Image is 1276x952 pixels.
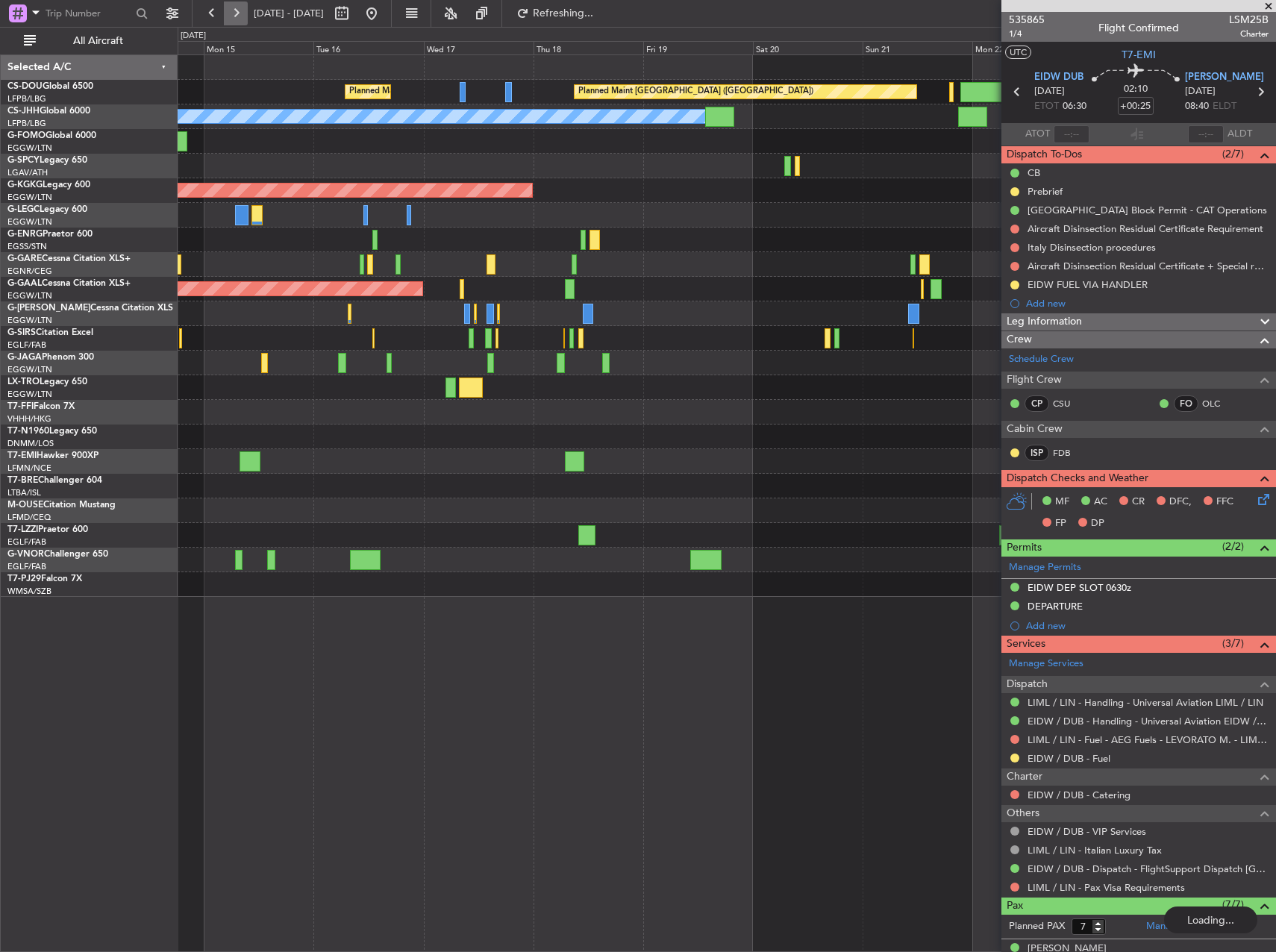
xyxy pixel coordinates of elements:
a: T7-N1960Legacy 650 [7,427,97,436]
span: ELDT [1213,99,1236,114]
div: CB [1028,166,1040,179]
span: G-SIRS [7,328,36,337]
span: Crew [1007,331,1032,348]
span: [DATE] - [DATE] [254,7,324,20]
div: Thu 18 [534,41,643,54]
a: EGGW/LTN [7,216,52,228]
a: WMSA/SZB [7,586,51,597]
a: M-OUSECitation Mustang [7,501,116,510]
a: CS-DOUGlobal 6500 [7,82,93,91]
span: G-[PERSON_NAME] [7,304,90,313]
div: Mon 22 [972,41,1082,54]
span: T7-EMI [7,451,37,460]
label: Planned PAX [1009,919,1065,934]
a: EIDW / DUB - Dispatch - FlightSupport Dispatch [GEOGRAPHIC_DATA] [1028,862,1269,875]
a: LGAV/ATH [7,167,48,178]
div: Italy Disinsection procedures [1028,241,1156,254]
button: All Aircraft [16,29,162,53]
span: Services [1007,636,1045,653]
span: T7-PJ29 [7,574,41,583]
a: EIDW / DUB - Catering [1028,789,1130,801]
a: OLC [1202,397,1236,410]
span: G-JAGA [7,353,42,362]
span: Cabin Crew [1007,421,1063,438]
a: G-[PERSON_NAME]Cessna Citation XLS [7,304,173,313]
span: [PERSON_NAME] [1185,70,1264,85]
input: --:-- [1054,125,1089,143]
span: M-OUSE [7,501,43,510]
span: 08:40 [1185,99,1209,114]
span: G-GAAL [7,279,42,288]
a: G-SIRSCitation Excel [7,328,93,337]
span: CS-JHH [7,107,40,116]
div: Planned Maint [GEOGRAPHIC_DATA] ([GEOGRAPHIC_DATA]) [349,81,584,103]
span: LX-TRO [7,378,40,386]
div: Fri 19 [643,41,753,54]
a: EGLF/FAB [7,536,46,548]
span: Charter [1007,768,1042,786]
span: Permits [1007,539,1042,557]
a: LIML / LIN - Fuel - AEG Fuels - LEVORATO M. - LIML / LIN [1028,733,1269,746]
div: ISP [1025,445,1049,461]
span: FP [1055,516,1066,531]
span: Dispatch To-Dos [1007,146,1082,163]
a: EGGW/LTN [7,315,52,326]
button: Refreshing... [510,1,599,25]
a: T7-EMIHawker 900XP [7,451,98,460]
a: LFPB/LBG [7,93,46,104]
div: Add new [1026,619,1269,632]
div: Aircraft Disinsection Residual Certificate Requirement [1028,222,1263,235]
div: Mon 15 [204,41,313,54]
span: [DATE] [1185,84,1216,99]
span: G-FOMO [7,131,46,140]
a: EGGW/LTN [7,192,52,203]
span: All Aircraft [39,36,157,46]
a: T7-BREChallenger 604 [7,476,102,485]
div: EIDW FUEL VIA HANDLER [1028,278,1148,291]
a: EGLF/FAB [7,561,46,572]
div: Loading... [1164,906,1257,933]
div: Wed 17 [424,41,534,54]
span: LSM25B [1229,12,1269,28]
a: LIML / LIN - Handling - Universal Aviation LIML / LIN [1028,696,1263,709]
span: MF [1055,495,1069,510]
span: CR [1132,495,1145,510]
a: Manage Permits [1009,560,1081,575]
div: Sun 21 [863,41,972,54]
div: [GEOGRAPHIC_DATA] Block Permit - CAT Operations [1028,204,1267,216]
div: FO [1174,395,1198,412]
span: (2/2) [1222,539,1244,554]
div: Aircraft Disinsection Residual Certificate + Special request [1028,260,1269,272]
span: CS-DOU [7,82,43,91]
span: Charter [1229,28,1269,40]
span: (2/7) [1222,146,1244,162]
a: Schedule Crew [1009,352,1074,367]
span: ALDT [1227,127,1252,142]
span: G-KGKG [7,181,43,190]
a: LX-TROLegacy 650 [7,378,87,386]
a: Manage PAX [1146,919,1203,934]
span: T7-N1960 [7,427,49,436]
span: Others [1007,805,1039,822]
span: [DATE] [1034,84,1065,99]
a: EIDW / DUB - Fuel [1028,752,1110,765]
span: ETOT [1034,99,1059,114]
a: VHHH/HKG [7,413,51,425]
span: 06:30 [1063,99,1086,114]
span: T7-LZZI [7,525,38,534]
a: Manage Services [1009,657,1083,671]
div: Flight Confirmed [1098,20,1179,36]
span: Flight Crew [1007,372,1062,389]
a: DNMM/LOS [7,438,54,449]
a: G-KGKGLegacy 600 [7,181,90,190]
a: LIML / LIN - Italian Luxury Tax [1028,844,1162,857]
a: EIDW / DUB - VIP Services [1028,825,1146,838]
span: T7-EMI [1122,47,1156,63]
a: CS-JHHGlobal 6000 [7,107,90,116]
span: G-VNOR [7,550,44,559]
a: LIML / LIN - Pax Visa Requirements [1028,881,1185,894]
a: G-LEGCLegacy 600 [7,205,87,214]
a: FDB [1053,446,1086,460]
a: EGGW/LTN [7,389,52,400]
span: DFC, [1169,495,1192,510]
